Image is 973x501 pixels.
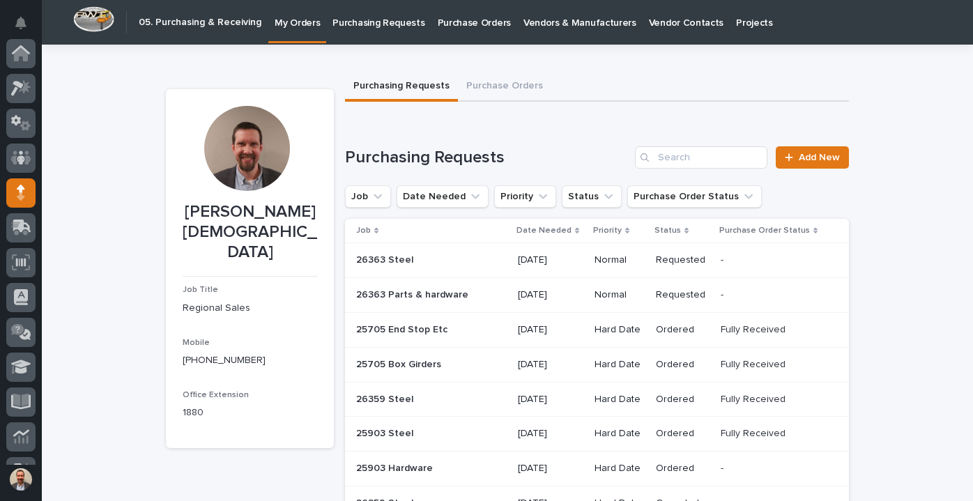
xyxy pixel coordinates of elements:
p: [DATE] [518,359,583,371]
p: Fully Received [721,391,788,406]
p: Normal [595,254,645,266]
p: 25705 Box Girders [356,356,444,371]
tr: 26363 Parts & hardware26363 Parts & hardware [DATE]NormalRequested-- [345,278,849,313]
p: Purchase Order Status [719,223,810,238]
span: Mobile [183,339,210,347]
p: Regional Sales [183,301,317,316]
p: 26359 Steel [356,391,416,406]
input: Search [635,146,767,169]
p: Date Needed [516,223,572,238]
p: Ordered [656,428,710,440]
img: Workspace Logo [73,6,114,32]
p: [DATE] [518,394,583,406]
p: 25903 Steel [356,425,416,440]
h1: Purchasing Requests [345,148,629,168]
p: 26363 Parts & hardware [356,286,471,301]
button: users-avatar [6,465,36,494]
p: 25705 End Stop Etc [356,321,450,336]
tr: 25903 Hardware25903 Hardware [DATE]Hard DateOrdered-- [345,452,849,486]
button: Priority [494,185,556,208]
p: Requested [656,254,710,266]
p: Priority [593,223,622,238]
tr: 25903 Steel25903 Steel [DATE]Hard DateOrderedFully ReceivedFully Received [345,417,849,452]
button: Purchase Order Status [627,185,762,208]
button: Purchase Orders [458,72,551,102]
tr: 25705 End Stop Etc25705 End Stop Etc [DATE]Hard DateOrderedFully ReceivedFully Received [345,312,849,347]
tr: 25705 Box Girders25705 Box Girders [DATE]Hard DateOrderedFully ReceivedFully Received [345,347,849,382]
p: [DATE] [518,463,583,475]
button: Notifications [6,8,36,38]
button: Purchasing Requests [345,72,458,102]
p: - [721,286,726,301]
p: Status [654,223,681,238]
p: [DATE] [518,428,583,440]
p: Ordered [656,324,710,336]
p: Ordered [656,359,710,371]
p: [DATE] [518,289,583,301]
p: Hard Date [595,324,645,336]
p: [DATE] [518,324,583,336]
p: Ordered [656,463,710,475]
tr: 26363 Steel26363 Steel [DATE]NormalRequested-- [345,243,849,278]
button: Date Needed [397,185,489,208]
p: Requested [656,289,710,301]
p: Job [356,223,371,238]
tr: 26359 Steel26359 Steel [DATE]Hard DateOrderedFully ReceivedFully Received [345,382,849,417]
p: - [721,460,726,475]
a: Add New [776,146,849,169]
p: Fully Received [721,321,788,336]
h2: 05. Purchasing & Receiving [139,17,261,29]
p: 1880 [183,406,317,420]
p: Ordered [656,394,710,406]
p: Hard Date [595,359,645,371]
p: [DATE] [518,254,583,266]
p: - [721,252,726,266]
span: Job Title [183,286,218,294]
p: 26363 Steel [356,252,416,266]
a: [PHONE_NUMBER] [183,355,266,365]
p: Fully Received [721,356,788,371]
p: [PERSON_NAME][DEMOGRAPHIC_DATA] [183,202,317,262]
p: Normal [595,289,645,301]
p: 25903 Hardware [356,460,436,475]
p: Hard Date [595,394,645,406]
span: Add New [799,153,840,162]
span: Office Extension [183,391,249,399]
p: Hard Date [595,463,645,475]
button: Job [345,185,391,208]
div: Notifications [17,17,36,39]
p: Hard Date [595,428,645,440]
button: Status [562,185,622,208]
p: Fully Received [721,425,788,440]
